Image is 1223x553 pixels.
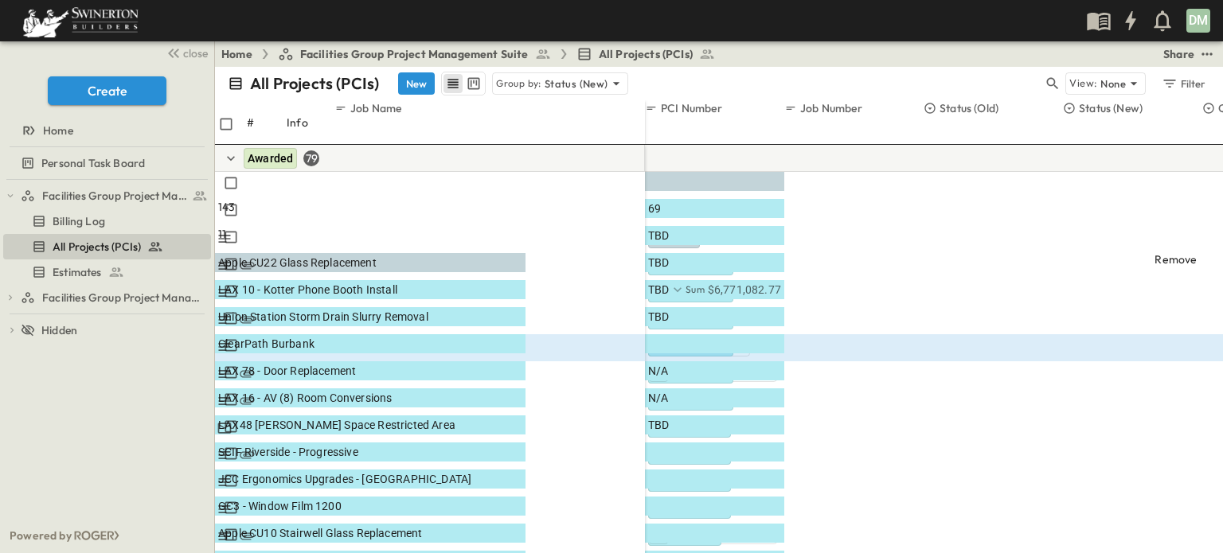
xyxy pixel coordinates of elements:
[3,234,211,259] div: test
[218,282,397,298] span: LAX 10 - Kotter Phone Booth Install
[247,100,287,145] div: #
[800,100,862,116] p: Job Number
[1079,100,1143,116] p: Status (New)
[218,309,428,325] span: Union Station Storm Drain Slurry Removal
[463,74,483,93] button: kanban view
[287,100,334,145] div: Info
[218,417,455,433] span: LAX48 [PERSON_NAME] Space Restricted Area
[42,290,205,306] span: Facilities Group Project Management Suite (Copy)
[648,309,670,325] span: TBD
[183,45,208,61] span: close
[218,471,471,487] span: JCC Ergonomics Upgrades - [GEOGRAPHIC_DATA]
[545,76,608,92] p: Status (New)
[708,282,781,298] span: $6,771,082.77
[42,188,188,204] span: Facilities Group Project Management Suite
[218,498,342,514] span: GC3 - Window Film 1200
[218,390,392,406] span: LAX 16 - AV (8) Room Conversions
[218,444,358,460] span: SCIF Riverside - Progressive
[648,417,670,433] span: TBD
[41,322,77,338] span: Hidden
[221,46,725,62] nav: breadcrumbs
[3,150,211,176] div: test
[3,208,211,234] div: test
[648,255,670,271] span: TBD
[648,363,669,379] span: N/A
[218,336,315,352] span: ClearPath Burbank
[303,150,319,166] div: 79
[350,100,401,116] p: Job Name
[3,183,211,208] div: test
[3,259,211,285] div: test
[19,4,142,37] img: 6c363589ada0b36f064d841b69d3a419a338230e66bb0a533688fa5cc3e9e735.png
[1163,46,1194,62] div: Share
[686,282,705,296] p: Sum
[43,123,73,138] span: Home
[1198,45,1217,64] button: test
[940,100,998,116] p: Status (Old)
[218,525,422,541] span: Apple CU10 Stairwell Glass Replacement
[218,363,356,379] span: LAX 78 - Door Replacement
[53,264,102,280] span: Estimates
[441,72,486,95] div: table view
[443,74,463,93] button: row view
[48,76,166,105] button: Create
[300,46,529,62] span: Facilities Group Project Management Suite
[221,46,252,62] a: Home
[496,76,541,92] p: Group by:
[41,155,145,171] span: Personal Task Board
[248,152,293,165] span: Awarded
[53,239,141,255] span: All Projects (PCIs)
[1161,75,1206,92] div: Filter
[53,213,105,229] span: Billing Log
[661,100,722,116] p: PCI Number
[3,285,211,310] div: test
[398,72,435,95] button: New
[648,390,669,406] span: N/A
[648,201,661,216] span: 69
[218,255,377,271] span: Apple CU22 Glass Replacement
[1069,75,1097,92] p: View:
[1155,251,1197,267] div: Remove
[599,46,693,62] span: All Projects (PCIs)
[1186,9,1210,33] div: DM
[648,228,670,243] span: TBD
[250,72,379,95] p: All Projects (PCIs)
[1100,76,1126,92] p: None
